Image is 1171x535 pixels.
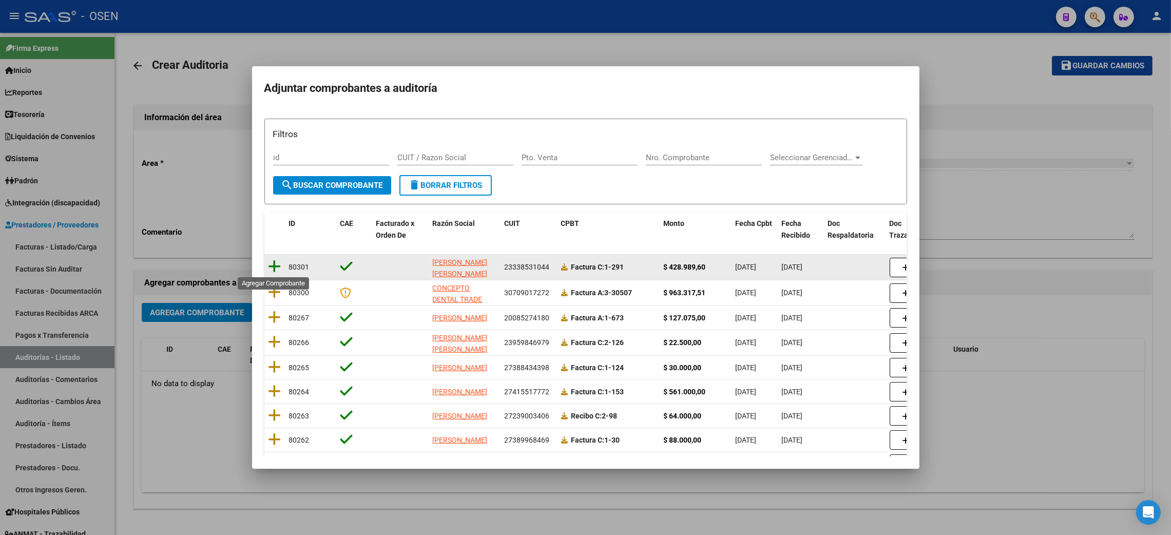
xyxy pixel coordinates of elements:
[736,314,757,322] span: [DATE]
[505,338,550,347] span: 23959846979
[376,219,415,239] span: Facturado x Orden De
[571,436,620,444] strong: 1-30
[399,175,492,196] button: Borrar Filtros
[557,213,660,246] datatable-header-cell: CPBT
[571,388,624,396] strong: 1-153
[782,412,803,420] span: [DATE]
[778,213,824,246] datatable-header-cell: Fecha Recibido
[505,219,521,227] span: CUIT
[409,179,421,191] mat-icon: delete
[289,436,310,444] span: 80262
[505,388,550,396] span: 27415517772
[571,364,605,372] span: Factura C:
[732,213,778,246] datatable-header-cell: Fecha Cpbt
[561,219,580,227] span: CPBT
[664,412,702,420] strong: $ 64.000,00
[571,436,605,444] span: Factura C:
[505,289,550,297] span: 30709017272
[571,338,605,347] span: Factura C:
[340,219,354,227] span: CAE
[281,181,383,190] span: Buscar Comprobante
[409,181,483,190] span: Borrar Filtros
[433,284,483,316] span: CONCEPTO DENTAL TRADE SRL
[886,213,947,246] datatable-header-cell: Doc Trazabilidad
[664,364,702,372] strong: $ 30.000,00
[505,263,550,271] span: 23338531044
[433,436,488,444] span: [PERSON_NAME]
[736,388,757,396] span: [DATE]
[571,314,624,322] strong: 1-673
[433,412,488,420] span: [PERSON_NAME]
[828,219,874,239] span: Doc Respaldatoria
[664,436,702,444] strong: $ 88.000,00
[664,314,706,322] strong: $ 127.075,00
[433,388,488,396] span: [PERSON_NAME]
[736,263,757,271] span: [DATE]
[664,263,706,271] strong: $ 428.989,60
[571,263,624,271] strong: 1-291
[660,213,732,246] datatable-header-cell: Monto
[289,412,310,420] span: 80263
[736,412,757,420] span: [DATE]
[664,219,685,227] span: Monto
[505,436,550,444] span: 27389968469
[289,388,310,396] span: 80264
[782,364,803,372] span: [DATE]
[433,258,488,278] span: [PERSON_NAME] [PERSON_NAME]
[501,213,557,246] datatable-header-cell: CUIT
[770,153,853,162] span: Seleccionar Gerenciador
[571,289,605,297] span: Factura A:
[664,388,706,396] strong: $ 561.000,00
[273,176,391,195] button: Buscar Comprobante
[664,289,706,297] strong: $ 963.317,51
[505,364,550,372] span: 27388434398
[289,219,296,227] span: ID
[890,219,931,239] span: Doc Trazabilidad
[285,213,336,246] datatable-header-cell: ID
[664,338,702,347] strong: $ 22.500,00
[736,364,757,372] span: [DATE]
[289,314,310,322] span: 80267
[571,364,624,372] strong: 1-124
[736,436,757,444] span: [DATE]
[571,412,602,420] span: Recibo C:
[736,338,757,347] span: [DATE]
[571,338,624,347] strong: 2-126
[571,314,605,322] span: Factura A:
[289,289,310,297] span: 80300
[433,334,488,354] span: [PERSON_NAME] [PERSON_NAME]
[571,263,605,271] span: Factura C:
[505,314,550,322] span: 20085274180
[433,219,475,227] span: Razón Social
[505,412,550,420] span: 27239003406
[782,263,803,271] span: [DATE]
[289,263,310,271] span: 80301
[433,364,488,372] span: [PERSON_NAME]
[429,213,501,246] datatable-header-cell: Razón Social
[782,314,803,322] span: [DATE]
[782,388,803,396] span: [DATE]
[782,436,803,444] span: [DATE]
[289,364,310,372] span: 80265
[372,213,429,246] datatable-header-cell: Facturado x Orden De
[736,289,757,297] span: [DATE]
[782,338,803,347] span: [DATE]
[571,289,632,297] strong: 3-30507
[336,213,372,246] datatable-header-cell: CAE
[1136,500,1161,525] div: Open Intercom Messenger
[782,219,811,239] span: Fecha Recibido
[264,79,907,98] h2: Adjuntar comprobantes a auditoría
[571,388,605,396] span: Factura C:
[782,289,803,297] span: [DATE]
[273,127,898,141] h3: Filtros
[571,412,618,420] strong: 2-98
[736,219,773,227] span: Fecha Cpbt
[281,179,294,191] mat-icon: search
[289,338,310,347] span: 80266
[824,213,886,246] datatable-header-cell: Doc Respaldatoria
[433,314,488,322] span: [PERSON_NAME]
